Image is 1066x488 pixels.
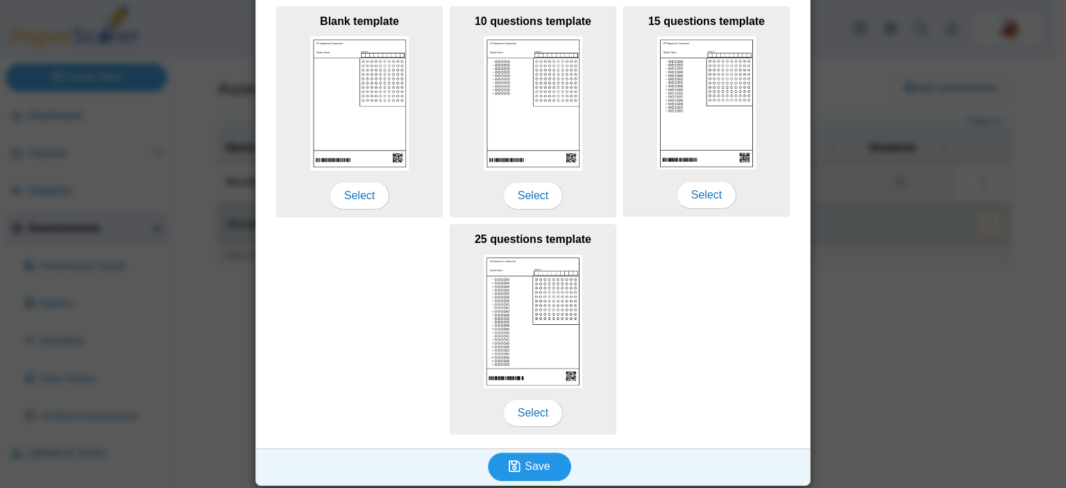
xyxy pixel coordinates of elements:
img: scan_sheet_blank.png [310,36,409,170]
span: Select [503,182,563,210]
button: Save [488,453,571,480]
b: 25 questions template [475,233,591,245]
span: Select [330,182,389,210]
span: Select [677,181,736,209]
img: scan_sheet_10_questions.png [484,36,582,170]
b: 15 questions template [648,15,765,27]
b: 10 questions template [475,15,591,27]
img: scan_sheet_15_questions.png [657,36,756,169]
b: Blank template [320,15,399,27]
span: Select [503,399,563,427]
span: Save [525,460,550,472]
img: scan_sheet_25_questions.png [484,255,582,388]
